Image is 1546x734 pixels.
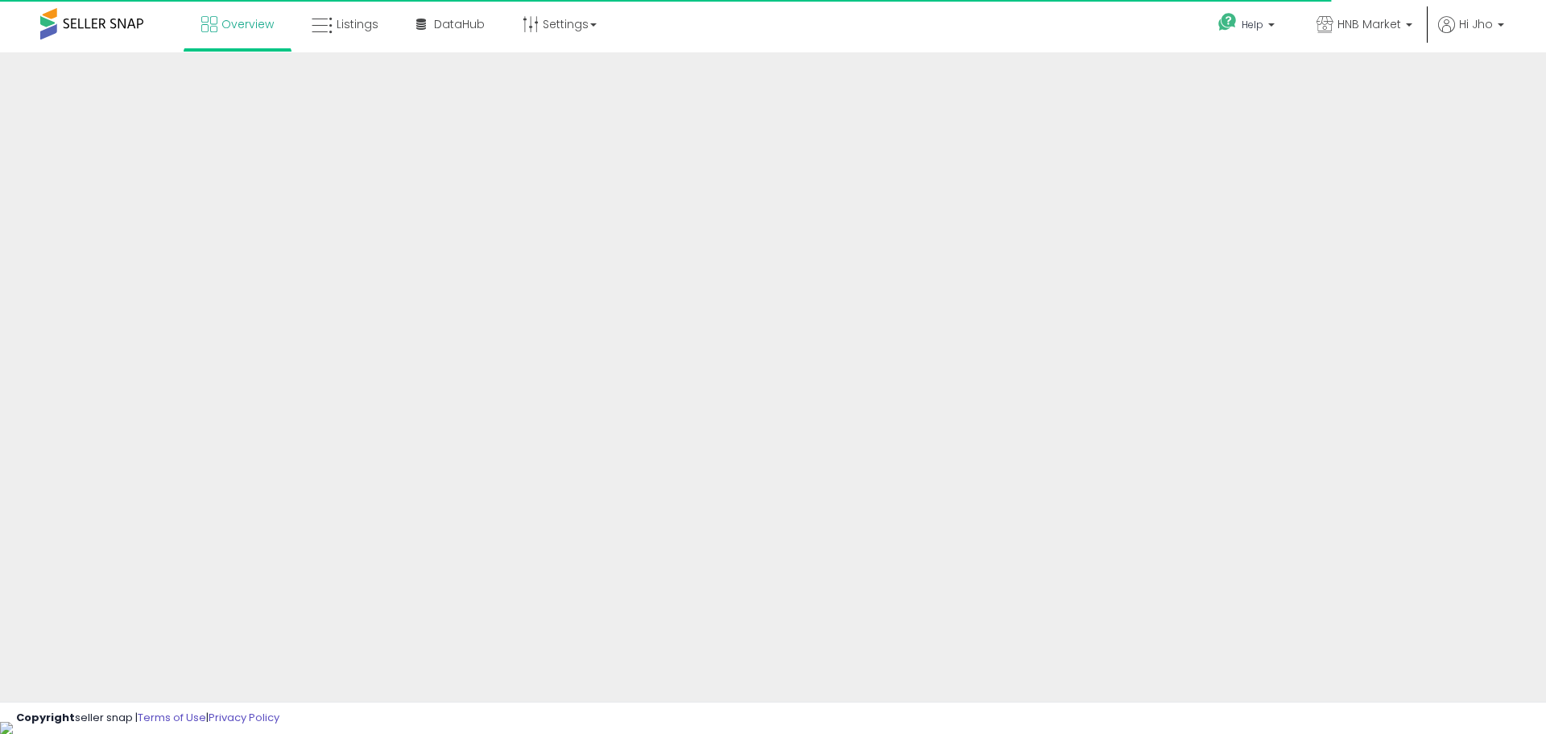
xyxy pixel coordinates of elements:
[138,710,206,725] a: Terms of Use
[221,16,274,32] span: Overview
[209,710,279,725] a: Privacy Policy
[1217,12,1238,32] i: Get Help
[16,710,75,725] strong: Copyright
[1438,16,1504,48] a: Hi Jho
[434,16,485,32] span: DataHub
[1337,16,1401,32] span: HNB Market
[337,16,378,32] span: Listings
[16,711,279,726] div: seller snap | |
[1459,16,1493,32] span: Hi Jho
[1242,18,1263,31] span: Help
